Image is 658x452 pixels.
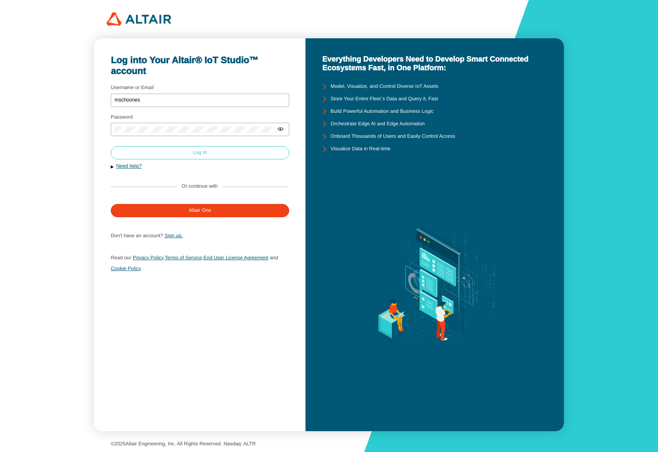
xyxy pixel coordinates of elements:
[330,146,390,152] unity-typography: Visualize Data in Real-time
[330,134,455,139] unity-typography: Onboard Thousands of Users and Easily Control Access
[362,155,508,415] img: background.svg
[111,441,547,447] p: © Altair Engineering, Inc. All Rights Reserved. Nasdaq: ALTR
[330,121,425,127] unity-typography: Orchestrate Edge AI and Edge Automation
[330,96,438,102] unity-typography: Store Your Entire Fleet`s Data and Query it, Fast
[114,441,126,447] span: 2025
[270,255,278,261] span: and
[111,114,133,120] label: Password
[330,84,438,89] unity-typography: Model, Visualize, and Control Diverse IoT Assets
[116,163,142,169] a: Need help?
[164,233,183,238] a: Sign up.
[322,55,547,72] unity-typography: Everything Developers Need to Develop Smart Connected Ecosystems Fast, in One Platform:
[111,55,289,76] unity-typography: Log into Your Altair® IoT Studio™ account
[111,255,131,261] span: Read our
[111,233,163,238] span: Don't have an account?
[165,255,202,261] a: Terms of Service
[107,12,171,26] img: 320px-Altair_logo.png
[111,163,289,170] button: Need help?
[111,266,141,271] a: Cookie Policy
[111,252,289,274] p: , ,
[133,255,164,261] a: Privacy Policy
[182,184,218,189] label: Or continue with
[111,84,154,90] label: Username or Email
[330,109,433,114] unity-typography: Build Powerful Automation and Business Logic
[204,255,268,261] a: End User License Agreement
